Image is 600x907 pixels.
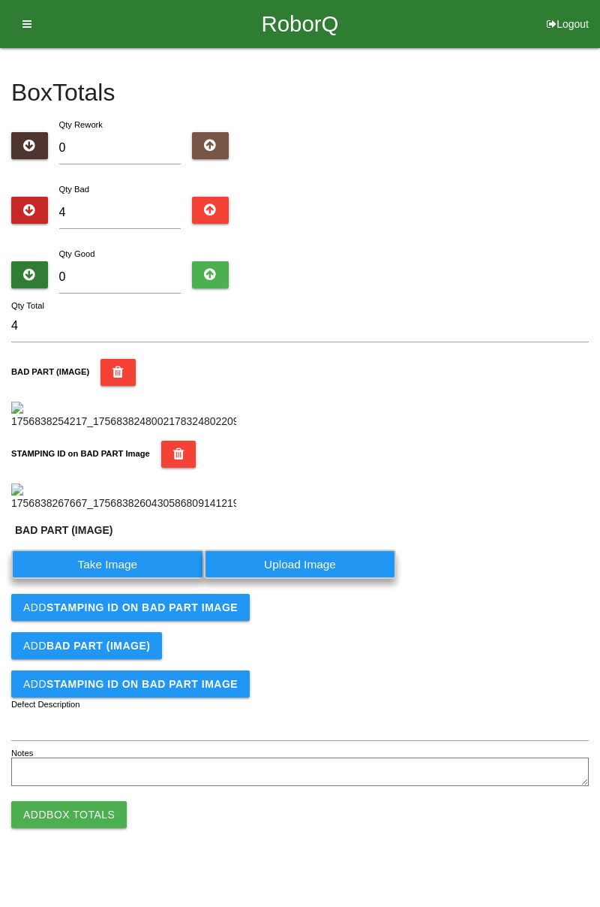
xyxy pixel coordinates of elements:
[100,359,136,386] button: BAD PART (IMAGE)
[59,120,103,129] label: Qty Rework
[11,594,250,621] button: AddSTAMPING ID on BAD PART Image
[161,441,196,468] button: STAMPING ID on BAD PART Image
[11,367,89,376] b: BAD PART (IMAGE)
[204,550,397,579] label: Upload Image
[11,801,127,828] button: AddBox Totals
[11,632,162,659] button: AddBAD PART (IMAGE)
[11,80,589,106] h4: Box Totals
[15,524,112,536] b: BAD PART (IMAGE)
[59,185,89,194] label: Qty Bad
[11,402,236,429] img: 1756838254217_17568382480021783248022097503095.jpg
[11,484,236,511] img: 1756838267667_17568382604305868091412190166943.jpg
[11,449,150,458] b: STAMPING ID on BAD PART Image
[11,550,204,579] label: Take Image
[11,698,80,711] label: Defect Description
[59,249,95,258] label: Qty Good
[46,640,150,652] b: BAD PART (IMAGE)
[11,747,33,760] label: Notes
[46,678,238,690] b: STAMPING ID on BAD PART Image
[11,670,250,698] button: AddSTAMPING ID on BAD PART Image
[46,601,238,613] b: STAMPING ID on BAD PART Image
[11,300,44,312] label: Qty Total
